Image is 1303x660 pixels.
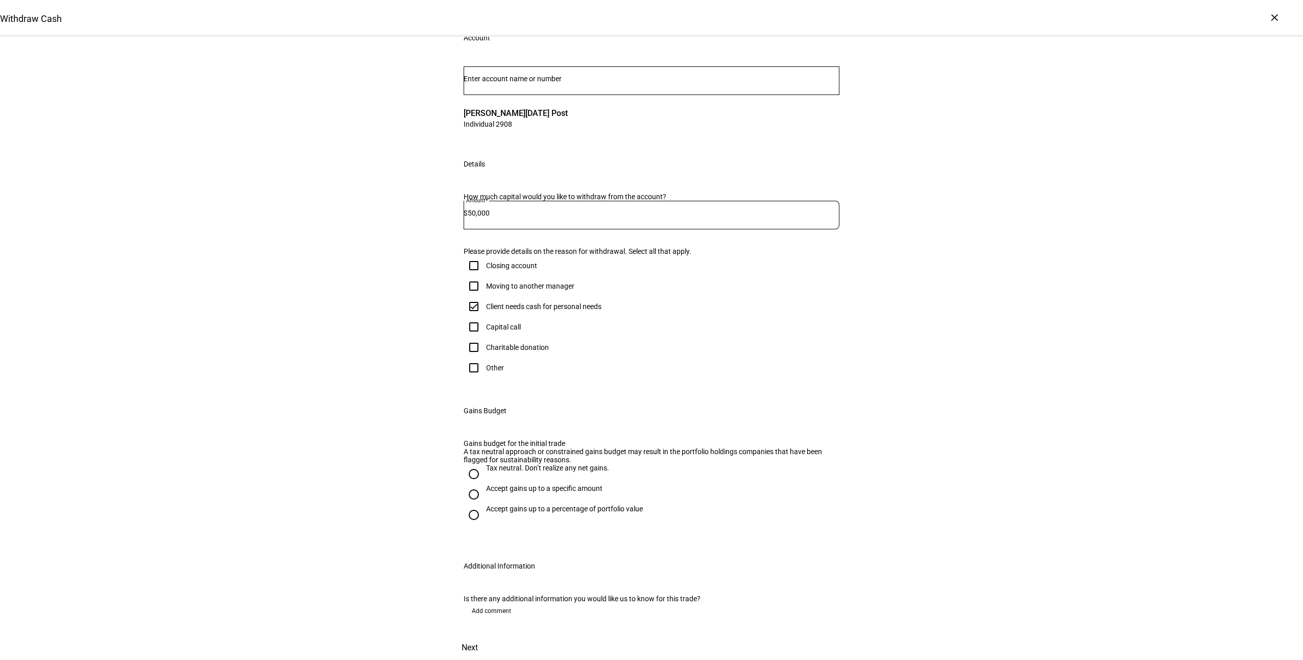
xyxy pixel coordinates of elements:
[447,635,492,660] button: Next
[486,343,549,351] div: Charitable donation
[486,464,609,472] div: Tax neutral. Don’t realize any net gains.
[464,407,506,415] div: Gains Budget
[466,197,488,203] mat-label: Amount*
[464,119,568,129] span: Individual 2908
[486,302,601,311] div: Client needs cash for personal needs
[464,193,839,201] div: How much capital would you like to withdraw from the account?
[472,603,511,619] span: Add comment
[486,323,521,331] div: Capital call
[464,34,490,42] div: Account
[464,562,535,570] div: Additional Information
[464,160,485,168] div: Details
[464,595,839,603] div: Is there any additional information you would like us to know for this trade?
[486,282,574,290] div: Moving to another manager
[464,247,839,255] div: Please provide details on the reason for withdrawal. Select all that apply.
[462,635,478,660] span: Next
[464,439,839,447] div: Gains budget for the initial trade
[486,262,537,270] div: Closing account
[1266,9,1283,26] div: ×
[464,209,468,217] span: $
[464,603,519,619] button: Add comment
[464,107,568,119] span: [PERSON_NAME][DATE] Post
[464,75,839,83] input: Number
[464,447,839,464] div: A tax neutral approach or constrained gains budget may result in the portfolio holdings companies...
[486,484,602,492] div: Accept gains up to a specific amount
[486,364,504,372] div: Other
[486,505,643,513] div: Accept gains up to a percentage of portfolio value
